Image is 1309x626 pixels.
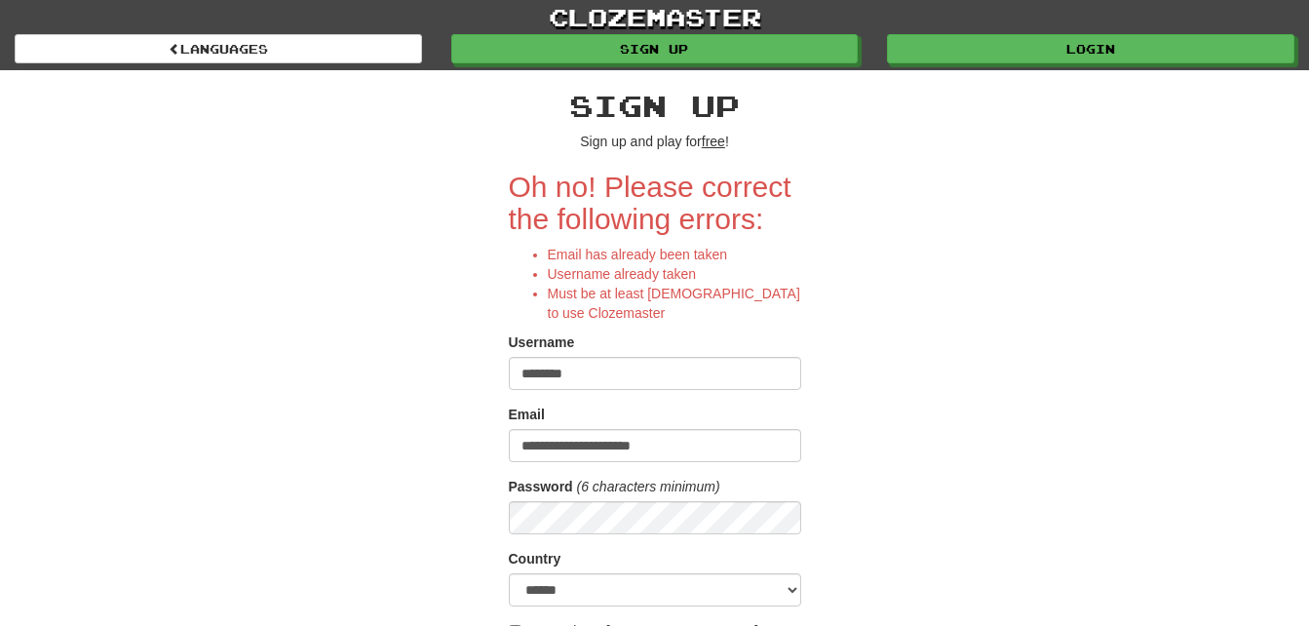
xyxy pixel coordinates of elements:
[548,264,801,284] li: Username already taken
[15,34,422,63] a: Languages
[509,90,801,122] h2: Sign up
[702,134,725,149] u: free
[548,245,801,264] li: Email has already been taken
[509,405,545,424] label: Email
[451,34,859,63] a: Sign up
[509,132,801,151] p: Sign up and play for !
[509,477,573,496] label: Password
[887,34,1294,63] a: Login
[509,171,801,235] h2: Oh no! Please correct the following errors:
[509,333,575,352] label: Username
[509,549,561,568] label: Country
[548,284,801,323] li: Must be at least [DEMOGRAPHIC_DATA] to use Clozemaster
[577,479,720,494] em: (6 characters minimum)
